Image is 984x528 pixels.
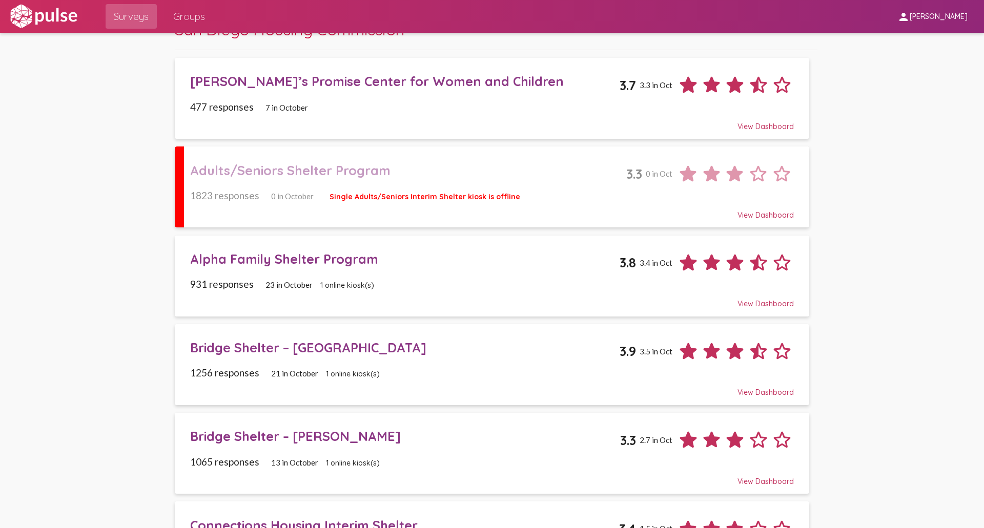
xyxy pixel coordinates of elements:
span: 3.3 [626,166,642,182]
a: Bridge Shelter – [PERSON_NAME]3.32.7 in Oct1065 responses13 in October1 online kiosk(s)View Dashb... [175,413,810,494]
span: Groups [173,7,205,26]
a: [PERSON_NAME]’s Promise Center for Women and Children3.73.3 in Oct477 responses7 in OctoberView D... [175,58,810,139]
span: 0 in Oct [646,169,672,178]
span: [PERSON_NAME] [910,12,968,22]
div: View Dashboard [190,201,794,220]
a: Alpha Family Shelter Program3.83.4 in Oct931 responses23 in October1 online kiosk(s)View Dashboard [175,236,810,316]
div: View Dashboard [190,378,794,397]
span: 13 in October [271,458,318,467]
span: Surveys [114,7,149,26]
span: Single Adults/Seniors Interim Shelter kiosk is offline [330,192,520,201]
span: 3.8 [620,255,636,270]
div: Bridge Shelter – [GEOGRAPHIC_DATA] [190,340,620,355]
span: 3.7 [620,77,636,93]
span: 3.4 in Oct [640,258,672,267]
a: Surveys [106,4,157,29]
span: 0 in October [271,192,314,201]
mat-icon: person [897,11,910,23]
span: 7 in October [265,103,308,112]
div: Alpha Family Shelter Program [190,251,620,267]
a: Groups [165,4,213,29]
div: View Dashboard [190,468,794,486]
span: 1 online kiosk(s) [326,458,380,468]
span: 1823 responses [190,189,259,201]
div: [PERSON_NAME]’s Promise Center for Women and Children [190,73,620,89]
span: 3.5 in Oct [640,347,672,356]
img: white-logo.svg [8,4,79,29]
span: 931 responses [190,278,254,290]
div: View Dashboard [190,113,794,131]
span: 1065 responses [190,456,259,468]
span: 1 online kiosk(s) [320,281,374,290]
span: 1256 responses [190,367,259,378]
span: 23 in October [265,280,313,289]
span: 3.3 in Oct [640,80,672,90]
div: Adults/Seniors Shelter Program [190,162,626,178]
span: 3.9 [620,343,636,359]
div: Bridge Shelter – [PERSON_NAME] [190,428,620,444]
span: 2.7 in Oct [640,435,672,445]
a: Adults/Seniors Shelter Program3.30 in Oct1823 responses0 in OctoberSingle Adults/Seniors Interim ... [175,146,810,227]
span: 477 responses [190,101,254,113]
a: Bridge Shelter – [GEOGRAPHIC_DATA]3.93.5 in Oct1256 responses21 in October1 online kiosk(s)View D... [175,324,810,405]
span: 3.3 [620,432,636,448]
span: 1 online kiosk(s) [326,369,380,378]
div: View Dashboard [190,290,794,308]
button: [PERSON_NAME] [889,7,976,26]
span: 21 in October [271,369,318,378]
